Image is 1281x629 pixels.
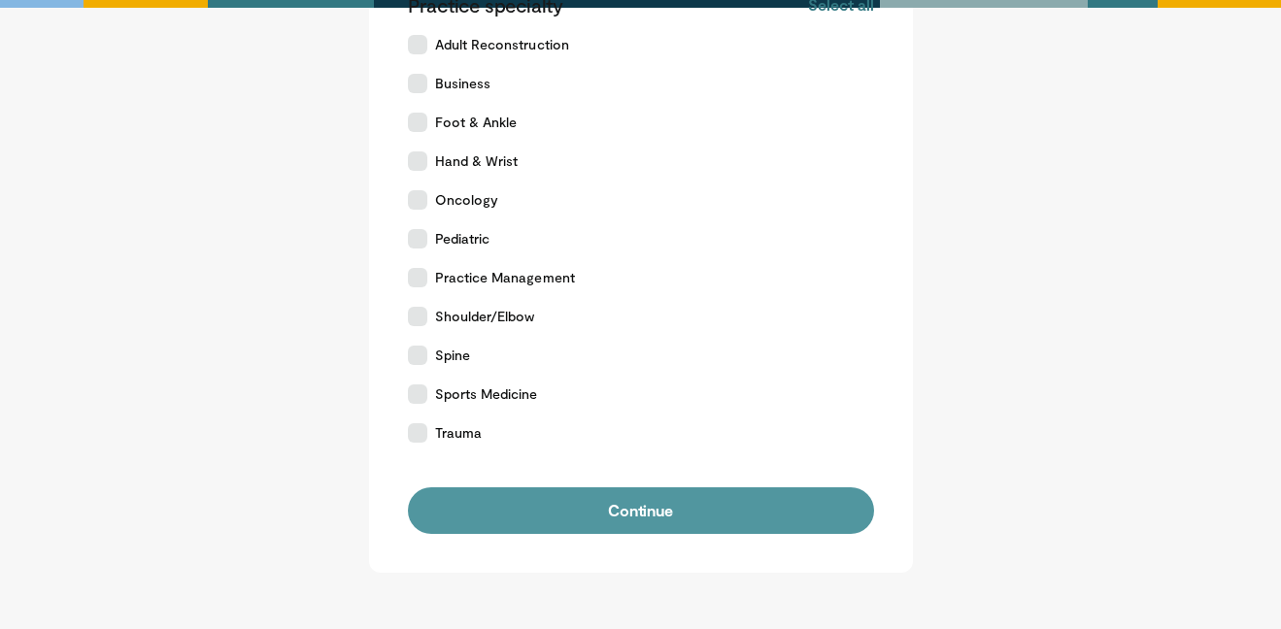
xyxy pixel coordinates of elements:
[435,346,470,365] span: Spine
[435,113,518,132] span: Foot & Ankle
[435,307,535,326] span: Shoulder/Elbow
[435,35,569,54] span: Adult Reconstruction
[435,384,538,404] span: Sports Medicine
[435,423,482,443] span: Trauma
[408,487,874,534] button: Continue
[435,151,519,171] span: Hand & Wrist
[435,74,491,93] span: Business
[435,229,490,248] span: Pediatric
[435,190,499,210] span: Oncology
[435,268,575,287] span: Practice Management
